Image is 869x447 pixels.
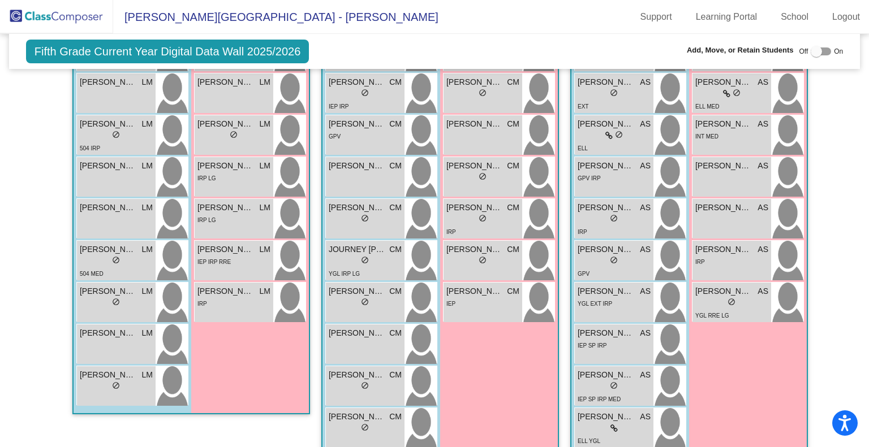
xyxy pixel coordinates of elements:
[142,76,153,88] span: LM
[260,285,270,297] span: LM
[361,298,369,306] span: do_not_disturb_alt
[197,76,254,88] span: [PERSON_NAME]
[142,285,153,297] span: LM
[389,118,402,130] span: CM
[578,244,634,255] span: [PERSON_NAME]
[142,160,153,172] span: LM
[80,369,136,381] span: [PERSON_NAME]
[610,256,618,264] span: do_not_disturb_alt
[578,327,634,339] span: [PERSON_NAME]
[197,160,254,172] span: [PERSON_NAME]
[329,411,385,423] span: [PERSON_NAME]
[695,103,719,110] span: ELL MED
[389,76,402,88] span: CM
[758,244,768,255] span: AS
[389,244,402,255] span: CM
[758,118,768,130] span: AS
[230,131,238,138] span: do_not_disturb_alt
[112,256,120,264] span: do_not_disturb_alt
[640,285,651,297] span: AS
[695,244,752,255] span: [PERSON_NAME]
[361,214,369,222] span: do_not_disturb_alt
[507,118,519,130] span: CM
[578,285,634,297] span: [PERSON_NAME]
[640,76,651,88] span: AS
[260,118,270,130] span: LM
[329,133,341,140] span: GPV
[197,175,216,181] span: IRP LG
[197,217,216,223] span: IRP LG
[329,160,385,172] span: [PERSON_NAME]
[112,298,120,306] span: do_not_disturb_alt
[112,381,120,389] span: do_not_disturb_alt
[80,271,104,277] span: 504 MED
[446,118,503,130] span: [PERSON_NAME]
[329,103,349,110] span: IEP IRP
[578,118,634,130] span: [PERSON_NAME]
[446,244,503,255] span: [PERSON_NAME]
[631,8,681,26] a: Support
[610,89,618,97] span: do_not_disturb_alt
[389,411,402,423] span: CM
[687,8,767,26] a: Learning Portal
[112,131,120,138] span: do_not_disturb_alt
[507,285,519,297] span: CM
[578,76,634,88] span: [PERSON_NAME]
[799,46,808,57] span: Off
[446,301,455,307] span: IEP
[695,259,705,265] span: IRP
[389,202,402,214] span: CM
[142,244,153,255] span: LM
[695,202,752,214] span: [PERSON_NAME]
[507,244,519,255] span: CM
[80,76,136,88] span: [PERSON_NAME]
[640,202,651,214] span: AS
[640,244,651,255] span: AS
[361,89,369,97] span: do_not_disturb_alt
[507,202,519,214] span: CM
[578,438,600,444] span: ELL YGL
[758,160,768,172] span: AS
[26,40,309,63] span: Fifth Grade Current Year Digital Data Wall 2025/2026
[640,118,651,130] span: AS
[640,160,651,172] span: AS
[389,160,402,172] span: CM
[260,76,270,88] span: LM
[695,76,752,88] span: [PERSON_NAME]
[578,160,634,172] span: [PERSON_NAME] [PERSON_NAME]
[329,327,385,339] span: [PERSON_NAME]
[80,327,136,339] span: [PERSON_NAME]
[772,8,818,26] a: School
[695,285,752,297] span: [PERSON_NAME]
[446,202,503,214] span: [PERSON_NAME]
[142,327,153,339] span: LM
[80,118,136,130] span: [PERSON_NAME]
[446,285,503,297] span: [PERSON_NAME] [PERSON_NAME]
[260,244,270,255] span: LM
[329,271,360,277] span: YGL IRP LG
[758,285,768,297] span: AS
[695,118,752,130] span: [PERSON_NAME]
[578,145,588,151] span: ELL
[329,118,385,130] span: [PERSON_NAME]
[578,175,601,181] span: GPV IRP
[389,285,402,297] span: CM
[695,160,752,172] span: [PERSON_NAME]
[446,76,503,88] span: [PERSON_NAME]
[695,133,719,140] span: INT MED
[479,172,487,180] span: do_not_disturb_alt
[823,8,869,26] a: Logout
[640,327,651,339] span: AS
[610,214,618,222] span: do_not_disturb_alt
[640,369,651,381] span: AS
[695,313,729,319] span: YGL RRE LG
[578,202,634,214] span: [PERSON_NAME]
[329,285,385,297] span: [PERSON_NAME]
[80,145,100,151] span: 504 IRP
[479,214,487,222] span: do_not_disturb_alt
[113,8,438,26] span: [PERSON_NAME][GEOGRAPHIC_DATA] - [PERSON_NAME]
[329,369,385,381] span: [PERSON_NAME]
[197,244,254,255] span: [PERSON_NAME]
[80,244,136,255] span: [PERSON_NAME]
[197,202,254,214] span: [PERSON_NAME]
